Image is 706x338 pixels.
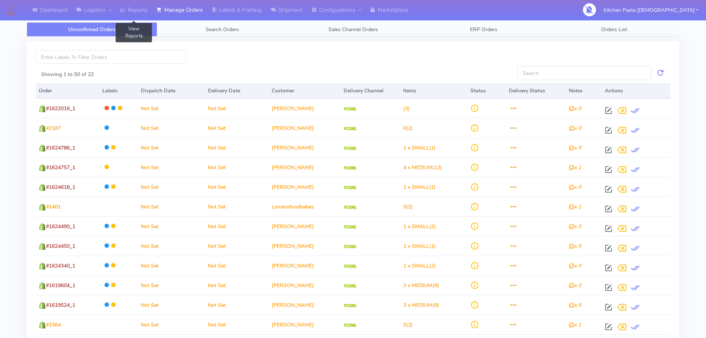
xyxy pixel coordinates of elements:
[269,275,341,295] td: [PERSON_NAME]
[205,216,269,236] td: Not Set
[68,26,116,33] span: Unconfirmed Orders
[601,26,627,33] span: Orders List
[46,203,61,210] span: #1401
[403,144,436,151] span: (1)
[46,282,75,289] span: #1619604_1
[46,243,75,250] span: #1624450_1
[344,284,357,288] img: Yodel
[205,157,269,177] td: Not Set
[46,144,75,151] span: #1624786_1
[569,203,581,210] i: x 1
[138,216,205,236] td: Not Set
[569,262,581,269] i: x 0
[344,324,357,327] img: Yodel
[138,275,205,295] td: Not Set
[403,164,442,171] span: (12)
[36,83,99,98] th: Order
[403,302,439,309] span: (9)
[46,125,61,132] span: #2187
[205,315,269,334] td: Not Set
[205,118,269,138] td: Not Set
[205,295,269,315] td: Not Set
[46,262,75,269] span: #1624340_1
[269,197,341,216] td: Londonfoodbabes
[269,177,341,197] td: [PERSON_NAME]
[269,98,341,118] td: [PERSON_NAME]
[269,138,341,157] td: [PERSON_NAME]
[569,184,581,191] i: x 0
[138,177,205,197] td: Not Set
[138,236,205,256] td: Not Set
[344,206,357,209] img: Yodel
[46,184,75,191] span: #1624618_1
[403,203,406,210] span: 0
[403,223,429,230] span: 1 x SMALL
[506,83,566,98] th: Delivery Status
[344,245,357,249] img: Yodel
[138,315,205,334] td: Not Set
[403,282,432,289] span: 3 x MEDIUM
[344,107,357,111] img: Yodel
[269,157,341,177] td: [PERSON_NAME]
[403,243,429,250] span: 1 x SMALL
[138,118,205,138] td: Not Set
[205,256,269,275] td: Not Set
[569,243,581,250] i: x 0
[344,147,357,150] img: Yodel
[46,302,75,309] span: #1619524_1
[138,197,205,216] td: Not Set
[99,83,138,98] th: Labels
[205,138,269,157] td: Not Set
[269,295,341,315] td: [PERSON_NAME]
[344,186,357,190] img: Yodel
[328,26,378,33] span: Sales Channel Orders
[602,83,670,98] th: Actions
[470,26,497,33] span: ERP Orders
[403,223,436,230] span: (2)
[205,275,269,295] td: Not Set
[403,262,429,269] span: 1 x SMALL
[344,127,357,131] img: Yodel
[569,105,581,112] i: x 0
[403,302,432,309] span: 3 x MEDIUM
[403,243,436,250] span: (1)
[138,256,205,275] td: Not Set
[403,164,432,171] span: 4 x MEDIUM
[569,321,581,328] i: x 1
[403,105,410,112] span: (3)
[41,70,94,78] label: Showing 1 to 50 of 22
[269,216,341,236] td: [PERSON_NAME]
[569,302,581,309] i: x 0
[344,225,357,229] img: Yodel
[517,66,652,80] input: Search
[403,262,436,269] span: (2)
[569,144,581,151] i: x 0
[269,315,341,334] td: [PERSON_NAME]
[569,282,581,289] i: x 0
[46,105,75,112] span: #1622016_1
[467,83,506,98] th: Status
[400,83,467,98] th: Items
[138,295,205,315] td: Not Set
[403,321,413,328] span: (2)
[569,125,581,132] i: x 0
[403,321,406,328] span: 0
[138,138,205,157] td: Not Set
[403,144,429,151] span: 1 x SMALL
[205,83,269,98] th: Delivery Date
[566,83,602,98] th: Notes
[341,83,400,98] th: Delivery Channel
[138,157,205,177] td: Not Set
[36,50,186,64] input: Enter Labels To Filter Orders
[403,125,406,132] span: 0
[569,164,581,171] i: x 1
[269,256,341,275] td: [PERSON_NAME]
[403,203,413,210] span: (2)
[269,236,341,256] td: [PERSON_NAME]
[269,83,341,98] th: Customer
[569,223,581,230] i: x 0
[46,164,75,171] span: #1624757_1
[598,3,704,18] button: Kitchen Pasta [DEMOGRAPHIC_DATA]
[403,125,413,132] span: (2)
[138,98,205,118] td: Not Set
